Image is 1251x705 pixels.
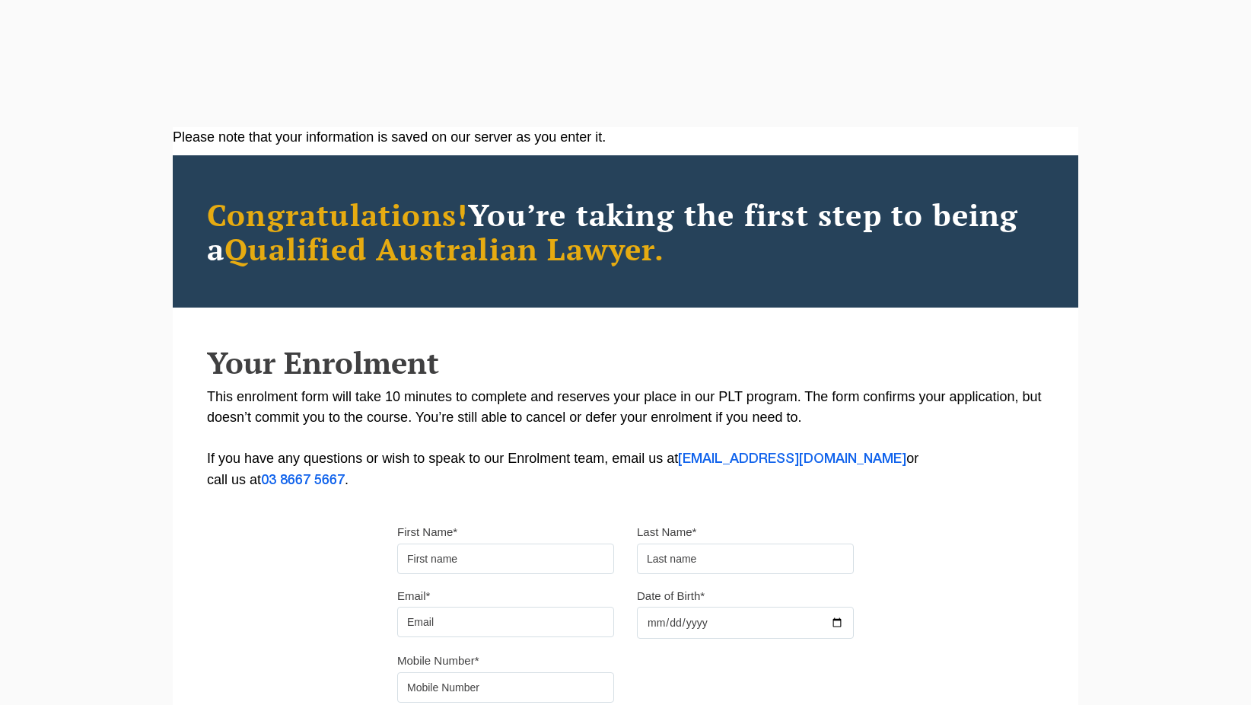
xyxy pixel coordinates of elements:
label: Date of Birth* [637,589,705,604]
label: Email* [397,589,430,604]
div: Please note that your information is saved on our server as you enter it. [173,127,1078,148]
span: Congratulations! [207,194,468,234]
input: First name [397,544,614,574]
a: [EMAIL_ADDRESS][DOMAIN_NAME] [678,453,906,465]
input: Email [397,607,614,637]
label: Last Name* [637,525,696,540]
label: Mobile Number* [397,653,479,668]
p: This enrolment form will take 10 minutes to complete and reserves your place in our PLT program. ... [207,387,1044,491]
label: First Name* [397,525,457,540]
h2: Your Enrolment [207,346,1044,379]
a: 03 8667 5667 [261,474,345,486]
input: Last name [637,544,854,574]
h2: You’re taking the first step to being a [207,197,1044,266]
input: Mobile Number [397,672,614,703]
span: Qualified Australian Lawyer. [224,228,664,269]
